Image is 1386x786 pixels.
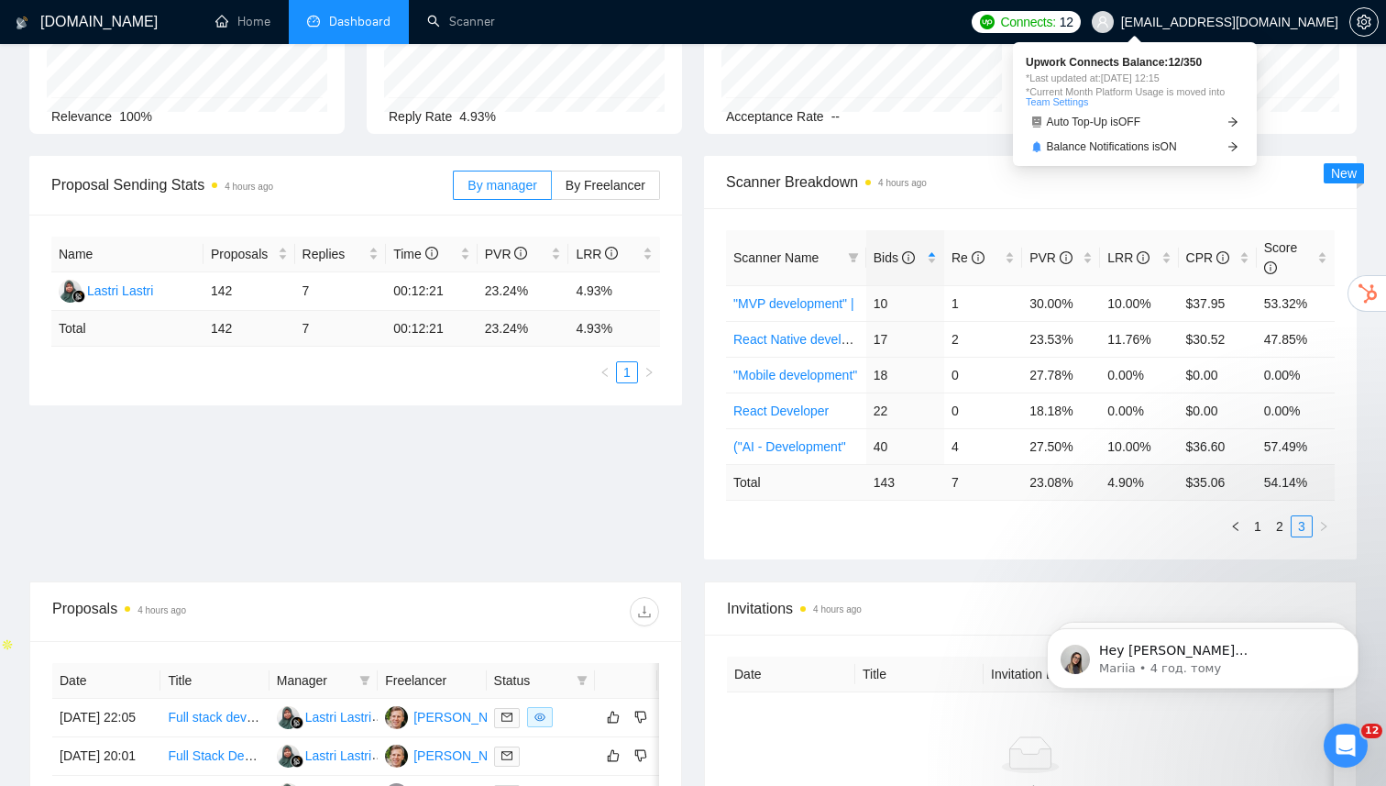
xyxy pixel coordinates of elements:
td: 22 [866,393,944,428]
a: "MVP development" | [733,296,854,311]
iframe: Intercom live chat [1324,724,1368,768]
td: Full Stack Developer [160,737,269,776]
time: 4 hours ago [878,178,927,188]
span: By manager [467,178,536,193]
td: 27.50% [1022,428,1100,464]
th: Date [52,663,160,699]
span: Replies [302,244,366,264]
span: By Freelancer [566,178,645,193]
td: 30.00% [1022,285,1100,321]
span: Acceptance Rate [726,109,824,124]
span: filter [577,675,588,686]
span: like [607,748,620,763]
td: 00:12:21 [386,311,478,347]
td: $ 35.06 [1179,464,1257,500]
span: eye [534,712,545,723]
td: Total [51,311,203,347]
td: $36.60 [1179,428,1257,464]
td: 18 [866,357,944,393]
a: LLLastri Lastri [277,709,371,724]
span: New [1331,166,1357,181]
span: *Last updated at: [DATE] 12:15 [1026,73,1244,83]
td: 1 [944,285,1022,321]
span: Relevance [51,109,112,124]
td: 23.53% [1022,321,1100,357]
span: user [1096,16,1109,28]
li: Previous Page [594,361,616,383]
span: Upwork Connects Balance: 12 / 350 [1026,57,1244,68]
a: ("AI - Development" [733,439,846,454]
span: PVR [485,247,528,261]
td: 142 [203,311,295,347]
th: Invitation Letter [984,657,1112,692]
td: 10 [866,285,944,321]
td: 18.18% [1022,393,1100,428]
td: 27.78% [1022,357,1100,393]
time: 4 hours ago [225,182,273,192]
span: filter [356,667,374,694]
td: 0.00% [1100,393,1178,428]
th: Title [855,657,984,692]
span: like [607,710,620,725]
p: Message from Mariia, sent 4 год. тому [80,71,316,87]
a: LLLastri Lastri [59,282,153,297]
li: Next Page [638,361,660,383]
span: info-circle [1216,251,1229,264]
button: dislike [630,706,652,728]
td: 17 [866,321,944,357]
th: Replies [295,237,387,272]
th: Manager [269,663,378,699]
span: 4.93% [459,109,496,124]
span: bell [1031,141,1042,152]
a: bellBalance Notifications isONarrow-right [1026,138,1244,157]
a: robotAuto Top-Up isOFFarrow-right [1026,113,1244,132]
span: info-circle [425,247,438,260]
td: [DATE] 22:05 [52,699,160,737]
iframe: Intercom notifications повідомлення [1019,590,1386,718]
span: filter [359,675,370,686]
td: 00:12:21 [386,272,478,311]
span: Proposals [211,244,274,264]
span: left [1230,521,1241,532]
span: left [599,367,610,378]
td: 2 [944,321,1022,357]
td: [DATE] 20:01 [52,737,160,776]
td: Full stack developer [160,699,269,737]
div: Lastri Lastri [305,746,371,766]
td: 4.90 % [1100,464,1178,500]
button: setting [1349,7,1379,37]
td: 7 [295,311,387,347]
span: mail [501,750,512,761]
span: -- [831,109,840,124]
img: gigradar-bm.png [291,755,303,768]
td: 7 [295,272,387,311]
span: arrow-right [1227,141,1238,152]
th: Proposals [203,237,295,272]
td: 23.08 % [1022,464,1100,500]
a: KD[PERSON_NAME] [385,747,519,762]
span: LRR [576,247,618,261]
span: Time [393,247,437,261]
span: info-circle [1137,251,1149,264]
span: Score [1264,240,1298,275]
td: 0.00% [1257,357,1335,393]
td: 53.32% [1257,285,1335,321]
span: info-circle [605,247,618,260]
span: dashboard [307,15,320,28]
th: Date [727,657,855,692]
img: LL [59,280,82,303]
button: like [602,745,624,767]
span: PVR [1029,250,1072,265]
a: 1 [617,362,637,382]
span: right [643,367,654,378]
a: KD[PERSON_NAME] [385,709,519,724]
td: 23.24 % [478,311,569,347]
li: 1 [1247,515,1269,537]
span: Reply Rate [389,109,452,124]
span: Manager [277,670,352,691]
span: filter [573,667,591,694]
td: 0.00% [1257,393,1335,428]
div: [PERSON_NAME] [413,707,519,727]
span: 12 [1060,12,1073,32]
